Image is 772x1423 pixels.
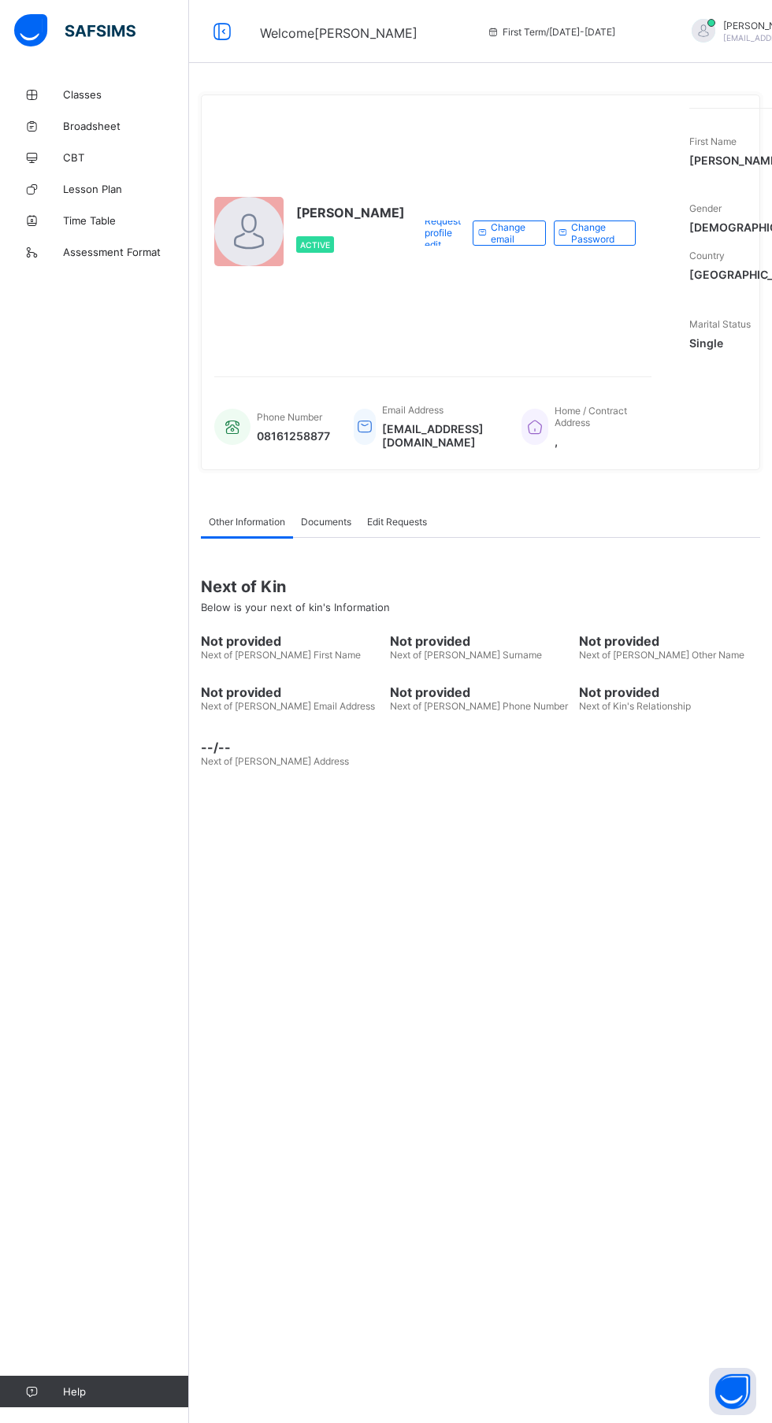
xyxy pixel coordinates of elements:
[390,700,568,712] span: Next of [PERSON_NAME] Phone Number
[63,151,189,164] span: CBT
[63,246,189,258] span: Assessment Format
[689,250,725,261] span: Country
[14,14,135,47] img: safsims
[296,205,405,220] span: [PERSON_NAME]
[689,202,722,214] span: Gender
[201,633,382,649] span: Not provided
[571,221,623,245] span: Change Password
[63,214,189,227] span: Time Table
[579,684,760,700] span: Not provided
[201,684,382,700] span: Not provided
[300,240,330,250] span: Active
[201,649,361,661] span: Next of [PERSON_NAME] First Name
[201,577,760,596] span: Next of Kin
[201,601,390,613] span: Below is your next of kin's Information
[579,700,691,712] span: Next of Kin's Relationship
[390,649,542,661] span: Next of [PERSON_NAME] Surname
[257,429,330,443] span: 08161258877
[491,221,533,245] span: Change email
[689,318,751,330] span: Marital Status
[579,633,760,649] span: Not provided
[201,755,349,767] span: Next of [PERSON_NAME] Address
[555,405,627,428] span: Home / Contract Address
[201,739,382,755] span: --/--
[209,516,285,528] span: Other Information
[301,516,351,528] span: Documents
[382,422,498,449] span: [EMAIL_ADDRESS][DOMAIN_NAME]
[63,1385,188,1398] span: Help
[367,516,427,528] span: Edit Requests
[63,88,189,101] span: Classes
[689,135,737,147] span: First Name
[390,684,571,700] span: Not provided
[201,700,375,712] span: Next of [PERSON_NAME] Email Address
[63,183,189,195] span: Lesson Plan
[382,404,444,416] span: Email Address
[425,215,461,250] span: Request profile edit
[579,649,744,661] span: Next of [PERSON_NAME] Other Name
[555,435,636,448] span: ,
[257,411,322,423] span: Phone Number
[63,120,189,132] span: Broadsheet
[260,25,418,41] span: Welcome [PERSON_NAME]
[487,26,615,38] span: session/term information
[709,1368,756,1415] button: Open asap
[390,633,571,649] span: Not provided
